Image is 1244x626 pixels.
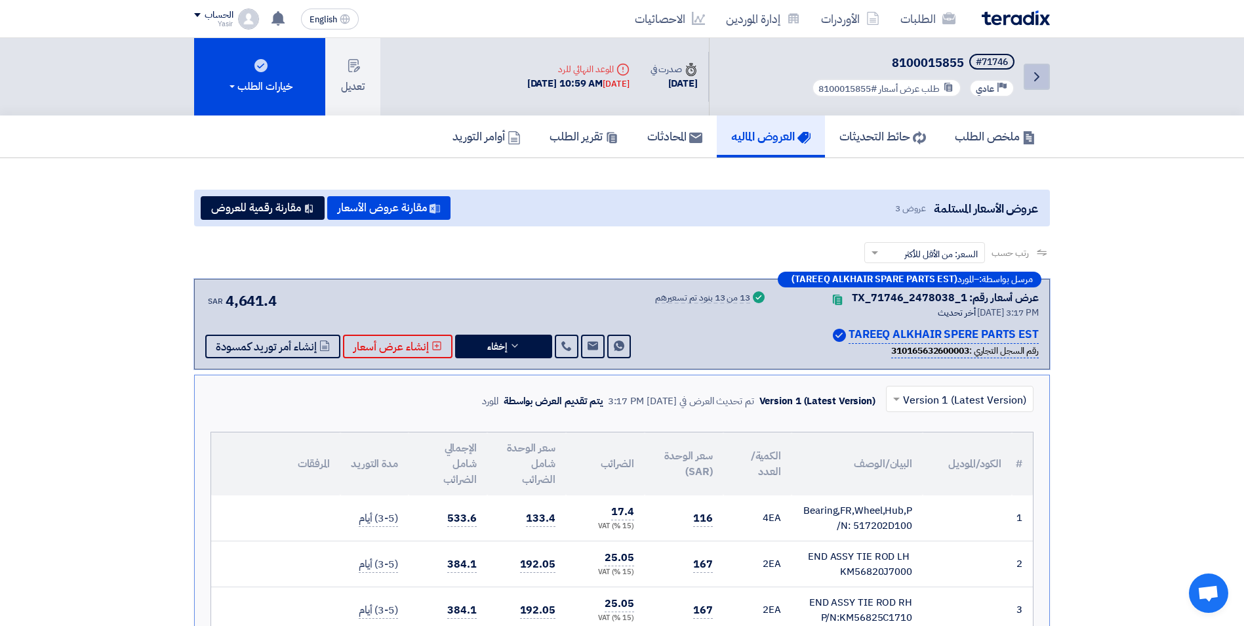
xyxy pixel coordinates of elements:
a: الاحصائيات [624,3,715,34]
div: [DATE] [603,77,629,91]
span: 192.05 [520,556,555,573]
div: END ASSY TIE ROD LH KM56820J7000 [802,549,912,579]
span: عروض 3 [895,201,925,215]
span: 384.1 [447,556,477,573]
div: Version 1 (Latest Version) [759,394,875,409]
span: طلب عرض أسعار [879,82,940,96]
th: الإجمالي شامل الضرائب [409,432,487,495]
div: [DATE] [651,76,698,91]
button: إنشاء عرض أسعار [343,335,452,358]
td: 2 [1012,541,1033,587]
b: (TAREEQ ALKHAIR SPARE PARTS EST) [792,275,957,284]
span: 192.05 [520,602,555,619]
div: صدرت في [651,62,698,76]
button: مقارنة عروض الأسعار [327,196,451,220]
span: 2 [763,602,769,617]
td: EA [723,541,792,587]
div: الحساب [205,10,233,21]
th: الضرائب [566,432,645,495]
span: 167 [693,556,713,573]
span: 2 [763,556,769,571]
button: خيارات الطلب [194,38,325,115]
td: EA [723,495,792,541]
span: #8100015855 [818,82,877,96]
div: – [778,272,1041,287]
th: سعر الوحدة شامل الضرائب [487,432,566,495]
div: END ASSY TIE ROD RH P/N:KM56825C1710 [802,595,912,625]
span: 533.6 [447,511,477,527]
div: #71746 [976,58,1008,67]
h5: ملخص الطلب [955,129,1035,144]
p: TAREEQ ALKHAIR SPERE PARTS EST [849,326,1039,344]
th: المرفقات [211,432,340,495]
span: 4 [763,511,769,525]
span: [DATE] 3:17 PM [977,306,1039,320]
th: مدة التوريد [340,432,409,495]
button: إنشاء أمر توريد كمسودة [205,335,340,358]
div: (15 %) VAT [576,567,634,578]
span: عروض الأسعار المستلمة [934,199,1038,217]
a: المحادثات [633,115,717,157]
span: (3-5) أيام [359,511,398,527]
span: السعر: من الأقل للأكثر [904,247,978,261]
span: 8100015855 [892,54,964,72]
span: إنشاء عرض أسعار [353,342,429,352]
div: تم تحديث العرض في [DATE] 3:17 PM [608,394,754,409]
a: العروض الماليه [717,115,825,157]
span: 133.4 [526,511,555,527]
span: أخر تحديث [938,306,975,320]
div: Yasir [194,20,233,28]
th: الكمية/العدد [723,432,792,495]
span: إنشاء أمر توريد كمسودة [216,342,317,352]
span: 116 [693,511,713,527]
div: عرض أسعار رقم: TX_71746_2478038_1 [852,290,1039,306]
h5: حائط التحديثات [839,129,926,144]
button: English [301,9,359,30]
div: (15 %) VAT [576,613,634,624]
div: خيارات الطلب [227,79,292,94]
button: مقارنة رقمية للعروض [201,196,325,220]
b: 310165632600003 [891,344,969,358]
a: ملخص الطلب [940,115,1050,157]
a: إدارة الموردين [715,3,811,34]
th: # [1012,432,1033,495]
button: تعديل [325,38,380,115]
a: حائط التحديثات [825,115,940,157]
div: Bearing,FR,Wheel,Hub,P/N: 517202D100 [802,503,912,533]
h5: 8100015855 [809,54,1017,72]
a: الأوردرات [811,3,890,34]
td: 1 [1012,495,1033,541]
h5: أوامر التوريد [452,129,521,144]
button: إخفاء [455,335,552,358]
th: سعر الوحدة (SAR) [645,432,723,495]
span: رتب حسب [992,246,1029,260]
img: Verified Account [833,329,846,342]
img: profile_test.png [238,9,259,30]
th: الكود/الموديل [923,432,1012,495]
div: الموعد النهائي للرد [527,62,630,76]
span: 4,641.4 [226,290,277,312]
span: مرسل بواسطة: [979,275,1033,284]
div: 13 من 13 بنود تم تسعيرهم [655,293,750,304]
span: 167 [693,602,713,619]
div: (15 %) VAT [576,521,634,532]
div: يتم تقديم العرض بواسطة [504,394,603,409]
span: (3-5) أيام [359,556,398,573]
span: SAR [208,295,223,307]
span: (3-5) أيام [359,602,398,619]
span: 25.05 [605,550,634,566]
span: إخفاء [487,342,507,352]
span: 25.05 [605,596,634,612]
span: English [310,15,337,24]
th: البيان/الوصف [792,432,923,495]
div: [DATE] 10:59 AM [527,76,630,91]
div: المورد [482,394,498,409]
h5: تقرير الطلب [550,129,618,144]
img: Teradix logo [982,10,1050,26]
span: 17.4 [611,504,634,520]
h5: المحادثات [647,129,702,144]
span: 384.1 [447,602,477,619]
span: المورد [957,275,974,284]
div: رقم السجل التجاري : [891,344,1039,358]
span: عادي [976,83,994,95]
